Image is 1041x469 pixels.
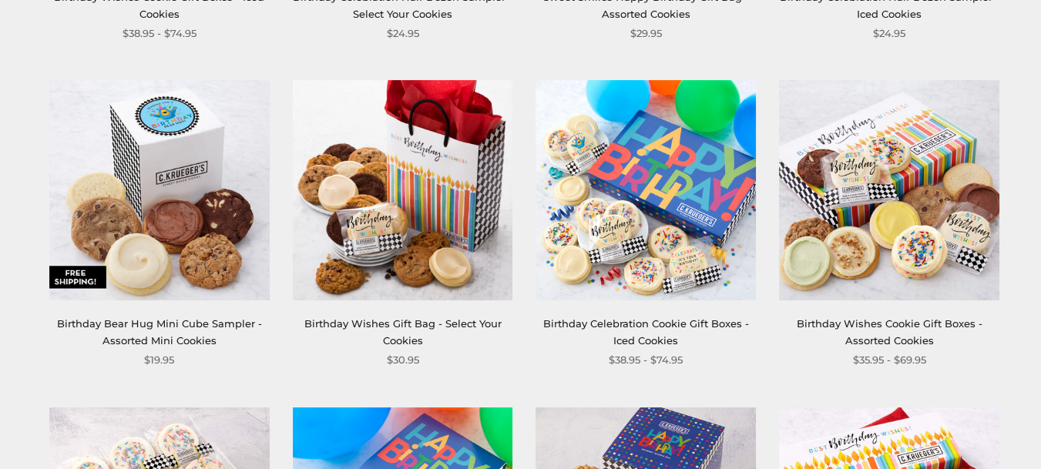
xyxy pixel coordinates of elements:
span: $19.95 [144,352,174,368]
a: Birthday Wishes Gift Bag - Select Your Cookies [304,317,502,346]
span: $30.95 [387,352,419,368]
a: Birthday Celebration Cookie Gift Boxes - Iced Cookies [536,80,757,300]
iframe: Sign Up via Text for Offers [12,410,160,457]
img: Birthday Celebration Cookie Gift Boxes - Iced Cookies [536,80,756,300]
a: Birthday Bear Hug Mini Cube Sampler - Assorted Mini Cookies [57,317,262,346]
span: $29.95 [630,25,662,42]
span: $24.95 [387,25,419,42]
span: $24.95 [873,25,905,42]
img: Birthday Wishes Gift Bag - Select Your Cookies [293,80,513,300]
img: Birthday Bear Hug Mini Cube Sampler - Assorted Mini Cookies [49,80,270,300]
a: Birthday Wishes Cookie Gift Boxes - Assorted Cookies [797,317,982,346]
span: $38.95 - $74.95 [609,352,683,368]
img: Birthday Wishes Cookie Gift Boxes - Assorted Cookies [779,80,999,300]
span: $38.95 - $74.95 [123,25,196,42]
a: Birthday Celebration Cookie Gift Boxes - Iced Cookies [543,317,749,346]
span: $35.95 - $69.95 [853,352,926,368]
